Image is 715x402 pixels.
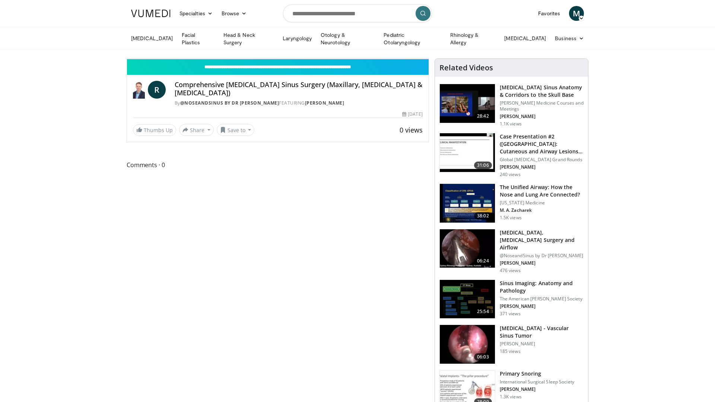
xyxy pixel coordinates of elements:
a: Browse [217,6,251,21]
p: 1.5K views [500,215,522,221]
img: @NoseandSinus by Dr Richard Harvey [133,81,145,99]
div: By FEATURING [175,100,423,106]
p: 1.3K views [500,394,522,400]
a: @NoseandSinus by Dr [PERSON_NAME] [180,100,279,106]
p: The American [PERSON_NAME] Society [500,296,584,302]
img: 5c1a841c-37ed-4666-a27e-9093f124e297.150x105_q85_crop-smart_upscale.jpg [440,229,495,268]
span: Comments 0 [127,160,429,170]
h3: Sinus Imaging: Anatomy and Pathology [500,280,584,294]
span: 25:54 [474,308,492,315]
a: 25:54 Sinus Imaging: Anatomy and Pathology The American [PERSON_NAME] Society [PERSON_NAME] 371 v... [439,280,584,319]
p: 185 views [500,348,521,354]
div: [DATE] [402,111,422,118]
p: International Surgical Sleep Society [500,379,574,385]
span: 06:03 [474,353,492,361]
p: [PERSON_NAME] [500,114,584,119]
a: 38:02 The Unified Airway: How the Nose and Lung Are Connected? [US_STATE] Medicine M. A. Zacharek... [439,184,584,223]
span: 0 views [400,125,423,134]
h3: [MEDICAL_DATA] - Vascular Sinus Tumor [500,325,584,339]
p: @NoseandSinus by Dr [PERSON_NAME] [500,253,584,259]
p: 240 views [500,172,521,178]
a: 06:24 [MEDICAL_DATA],[MEDICAL_DATA] Surgery and Airflow @NoseandSinus by Dr [PERSON_NAME] [PERSON... [439,229,584,274]
p: [PERSON_NAME] [500,164,584,170]
a: Specialties [175,6,217,21]
h3: The Unified Airway: How the Nose and Lung Are Connected? [500,184,584,198]
img: 276d523b-ec6d-4eb7-b147-bbf3804ee4a7.150x105_q85_crop-smart_upscale.jpg [440,84,495,123]
a: Rhinology & Allergy [446,31,500,46]
a: [MEDICAL_DATA] [500,31,550,46]
button: Share [179,124,214,136]
span: 06:24 [474,257,492,265]
img: VuMedi Logo [131,10,171,17]
button: Save to [217,124,255,136]
a: 31:06 Case Presentation #2 ([GEOGRAPHIC_DATA]): Cutaneous and Airway Lesions i… Global [MEDICAL_D... [439,133,584,178]
a: Business [550,31,588,46]
span: 38:02 [474,212,492,220]
a: Facial Plastics [177,31,219,46]
img: 5d00bf9a-6682-42b9-8190-7af1e88f226b.150x105_q85_crop-smart_upscale.jpg [440,280,495,319]
a: Head & Neck Surgery [219,31,278,46]
img: 283069f7-db48-4020-b5ba-d883939bec3b.150x105_q85_crop-smart_upscale.jpg [440,133,495,172]
p: [PERSON_NAME] [500,260,584,266]
a: Otology & Neurotology [316,31,379,46]
p: Global [MEDICAL_DATA] Grand Rounds [500,157,584,163]
a: 28:42 [MEDICAL_DATA] Sinus Anatomy & Corridors to the Skull Base [PERSON_NAME] Medicine Courses a... [439,84,584,127]
p: 371 views [500,311,521,317]
h3: Case Presentation #2 ([GEOGRAPHIC_DATA]): Cutaneous and Airway Lesions i… [500,133,584,155]
h4: Comprehensive [MEDICAL_DATA] Sinus Surgery (Maxillary, [MEDICAL_DATA] & [MEDICAL_DATA]) [175,81,423,97]
img: 9ed0e65e-186e-47f9-881c-899f9222644a.150x105_q85_crop-smart_upscale.jpg [440,325,495,364]
a: Pediatric Otolaryngology [379,31,445,46]
h3: [MEDICAL_DATA],[MEDICAL_DATA] Surgery and Airflow [500,229,584,251]
span: 31:06 [474,162,492,169]
p: [PERSON_NAME] [500,386,574,392]
p: 476 views [500,268,521,274]
h4: Related Videos [439,63,493,72]
p: [PERSON_NAME] [500,303,584,309]
a: Favorites [534,6,565,21]
p: [US_STATE] Medicine [500,200,584,206]
p: [PERSON_NAME] [500,341,584,347]
h3: Primary Snoring [500,370,574,377]
a: Thumbs Up [133,124,176,136]
span: 28:42 [474,112,492,120]
p: [PERSON_NAME] Medicine Courses and Meetings [500,100,584,112]
a: 06:03 [MEDICAL_DATA] - Vascular Sinus Tumor [PERSON_NAME] 185 views [439,325,584,364]
input: Search topics, interventions [283,4,432,22]
h3: [MEDICAL_DATA] Sinus Anatomy & Corridors to the Skull Base [500,84,584,99]
p: M. A. Zacharek [500,207,584,213]
img: fce5840f-3651-4d2e-85b0-3edded5ac8fb.150x105_q85_crop-smart_upscale.jpg [440,184,495,223]
p: 1.1K views [500,121,522,127]
a: R [148,81,166,99]
a: M [569,6,584,21]
a: [PERSON_NAME] [305,100,344,106]
a: [MEDICAL_DATA] [127,31,177,46]
a: Laryngology [278,31,316,46]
